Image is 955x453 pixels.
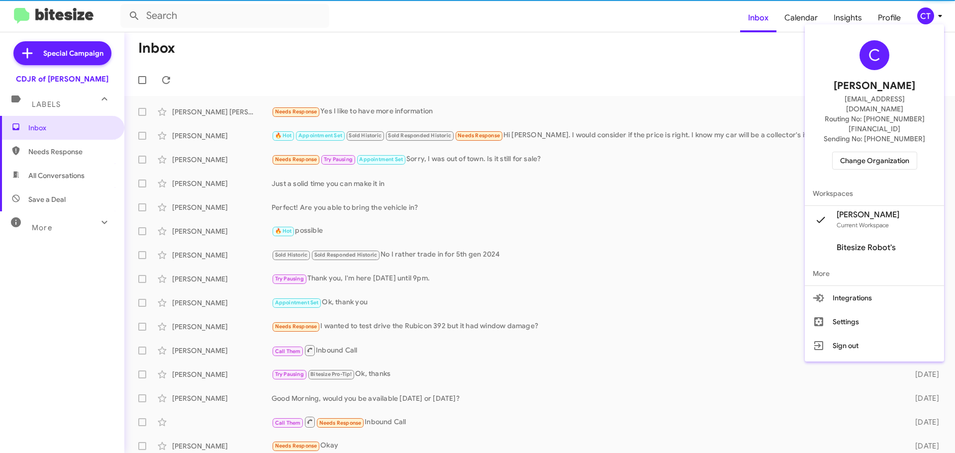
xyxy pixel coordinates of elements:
[834,78,915,94] span: [PERSON_NAME]
[859,40,889,70] div: C
[805,286,944,310] button: Integrations
[805,181,944,205] span: Workspaces
[805,334,944,358] button: Sign out
[817,94,932,114] span: [EMAIL_ADDRESS][DOMAIN_NAME]
[832,152,917,170] button: Change Organization
[817,114,932,134] span: Routing No: [PHONE_NUMBER][FINANCIAL_ID]
[837,221,889,229] span: Current Workspace
[840,152,909,169] span: Change Organization
[805,310,944,334] button: Settings
[805,262,944,285] span: More
[837,210,899,220] span: [PERSON_NAME]
[824,134,925,144] span: Sending No: [PHONE_NUMBER]
[837,243,896,253] span: Bitesize Robot's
